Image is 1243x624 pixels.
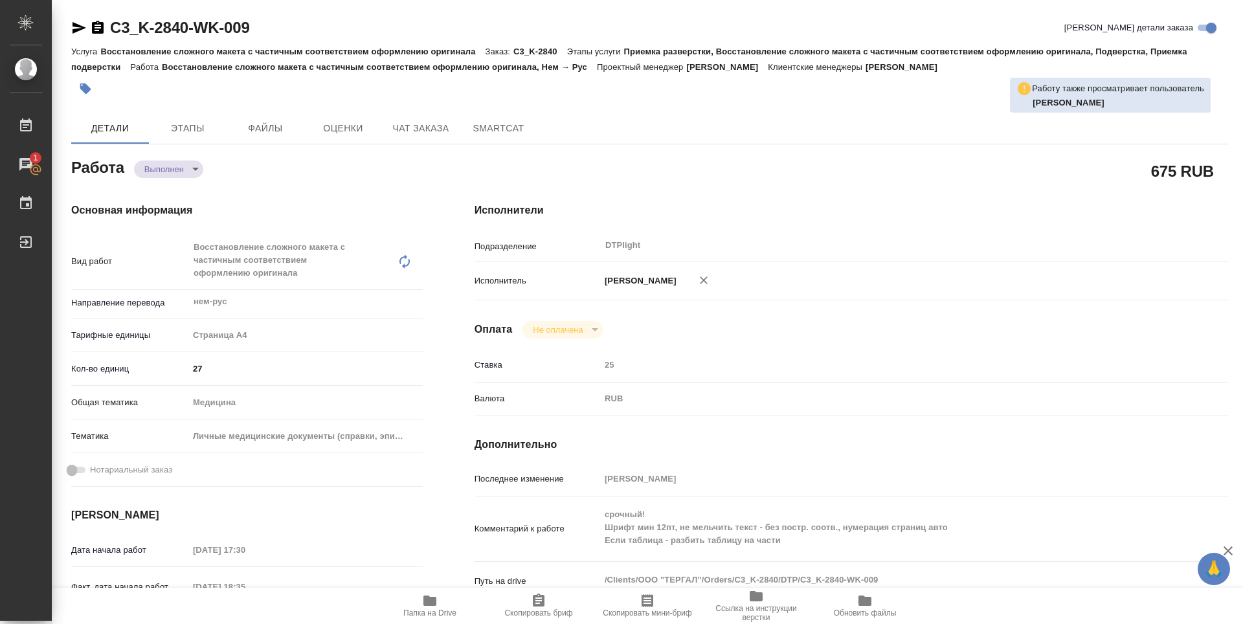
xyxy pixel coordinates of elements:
input: Пустое поле [600,355,1166,374]
b: [PERSON_NAME] [1033,98,1104,107]
h4: Дополнительно [475,437,1229,452]
p: Валюта [475,392,600,405]
button: Добавить тэг [71,74,100,103]
button: Папка на Drive [375,588,484,624]
span: Обновить файлы [834,608,897,618]
p: Ставка [475,359,600,372]
button: Выполнен [140,164,188,175]
span: Папка на Drive [403,608,456,618]
p: [PERSON_NAME] [866,62,947,72]
p: Кол-во единиц [71,362,188,375]
span: 1 [25,151,45,164]
p: Петрова Валерия [1033,96,1204,109]
textarea: срочный! Шрифт мин 12пт, не мельчить текст - без постр. соотв., нумерация страниц авто Если табли... [600,504,1166,552]
div: Страница А4 [188,324,423,346]
span: Скопировать мини-бриф [603,608,691,618]
p: Работу также просматривает пользователь [1032,82,1204,95]
p: Восстановление сложного макета с частичным соответствием оформлению оригинала, Нем → Рус [162,62,597,72]
p: Проектный менеджер [597,62,686,72]
span: Оценки [312,120,374,137]
input: Пустое поле [188,540,302,559]
p: Последнее изменение [475,473,600,485]
p: Этапы услуги [567,47,624,56]
h4: Основная информация [71,203,423,218]
p: Тарифные единицы [71,329,188,342]
p: [PERSON_NAME] [600,274,677,287]
p: C3_K-2840 [513,47,567,56]
input: ✎ Введи что-нибудь [188,359,423,378]
button: Ссылка на инструкции верстки [702,588,811,624]
a: 1 [3,148,49,181]
span: Ссылка на инструкции верстки [710,604,803,622]
div: Медицина [188,392,423,414]
h2: 675 RUB [1151,160,1214,182]
p: Клиентские менеджеры [768,62,866,72]
button: Не оплачена [529,324,587,335]
p: Восстановление сложного макета с частичным соответствием оформлению оригинала [100,47,485,56]
span: Чат заказа [390,120,452,137]
p: Подразделение [475,240,600,253]
p: Вид работ [71,255,188,268]
p: Комментарий к работе [475,522,600,535]
span: [PERSON_NAME] детали заказа [1064,21,1193,34]
input: Пустое поле [600,469,1166,488]
p: Направление перевода [71,296,188,309]
span: Этапы [157,120,219,137]
div: Выполнен [134,161,203,178]
span: Скопировать бриф [504,608,572,618]
p: [PERSON_NAME] [686,62,768,72]
p: Заказ: [486,47,513,56]
p: Факт. дата начала работ [71,581,188,594]
p: Приемка разверстки, Восстановление сложного макета с частичным соответствием оформлению оригинала... [71,47,1187,72]
p: Тематика [71,430,188,443]
h4: Исполнители [475,203,1229,218]
span: SmartCat [467,120,530,137]
input: Пустое поле [188,577,302,596]
button: Скопировать бриф [484,588,593,624]
p: Дата начала работ [71,544,188,557]
button: 🙏 [1198,553,1230,585]
h4: [PERSON_NAME] [71,507,423,523]
div: Личные медицинские документы (справки, эпикризы) [188,425,423,447]
a: C3_K-2840-WK-009 [110,19,250,36]
span: Нотариальный заказ [90,463,172,476]
h4: Оплата [475,322,513,337]
button: Удалить исполнителя [689,266,718,295]
h2: Работа [71,155,124,178]
span: Детали [79,120,141,137]
p: Путь на drive [475,575,600,588]
p: Услуга [71,47,100,56]
button: Скопировать мини-бриф [593,588,702,624]
div: RUB [600,388,1166,410]
button: Обновить файлы [811,588,919,624]
p: Работа [130,62,162,72]
p: Общая тематика [71,396,188,409]
span: 🙏 [1203,555,1225,583]
button: Скопировать ссылку для ЯМессенджера [71,20,87,36]
button: Скопировать ссылку [90,20,106,36]
span: Файлы [234,120,297,137]
p: Исполнитель [475,274,600,287]
div: Выполнен [522,321,602,339]
textarea: /Clients/ООО "ТЕРГАЛ"/Orders/C3_K-2840/DTP/C3_K-2840-WK-009 [600,569,1166,591]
